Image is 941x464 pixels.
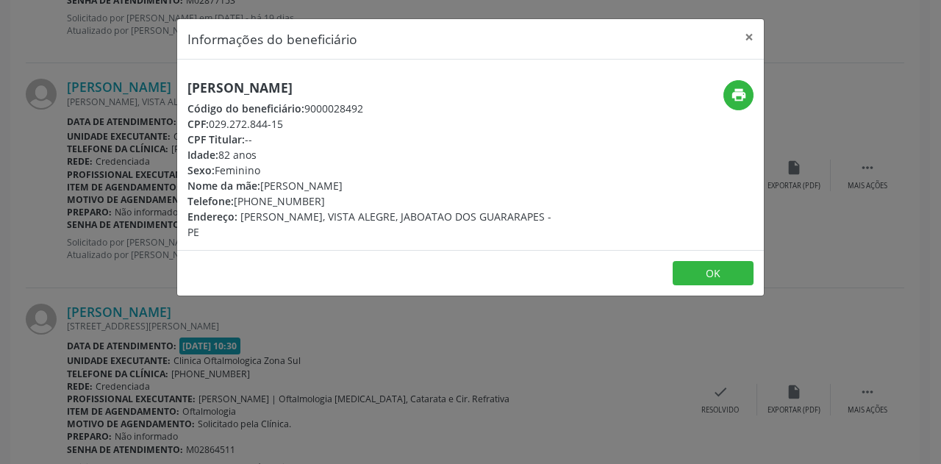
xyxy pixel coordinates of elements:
div: 82 anos [187,147,558,163]
button: print [723,80,754,110]
h5: Informações do beneficiário [187,29,357,49]
button: OK [673,261,754,286]
div: [PERSON_NAME] [187,178,558,193]
div: Feminino [187,163,558,178]
div: 9000028492 [187,101,558,116]
button: Close [734,19,764,55]
span: Nome da mãe: [187,179,260,193]
div: 029.272.844-15 [187,116,558,132]
i: print [731,87,747,103]
span: Endereço: [187,210,237,224]
span: Código do beneficiário: [187,101,304,115]
span: Idade: [187,148,218,162]
span: CPF Titular: [187,132,245,146]
h5: [PERSON_NAME] [187,80,558,96]
div: -- [187,132,558,147]
span: CPF: [187,117,209,131]
span: Telefone: [187,194,234,208]
span: Sexo: [187,163,215,177]
span: [PERSON_NAME], VISTA ALEGRE, JABOATAO DOS GUARARAPES - PE [187,210,551,239]
div: [PHONE_NUMBER] [187,193,558,209]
